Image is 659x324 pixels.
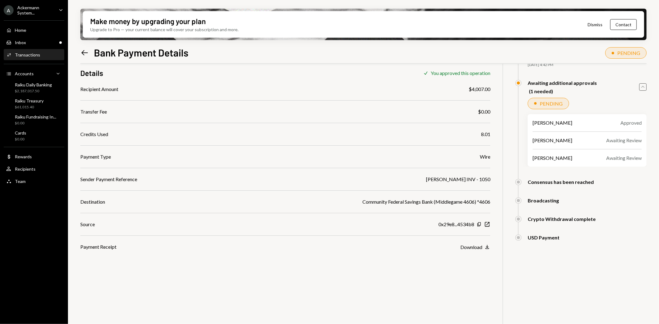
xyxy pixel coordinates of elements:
[4,49,64,60] a: Transactions
[610,19,637,30] button: Contact
[580,17,610,32] button: Dismiss
[606,137,642,144] div: Awaiting Review
[528,235,560,240] div: USD Payment
[15,82,52,87] div: Raiku Daily Banking
[15,121,56,126] div: $0.00
[362,198,490,206] div: Community Federal Savings Bank (Middlegame 4606) *4606
[617,50,640,56] div: PENDING
[80,243,116,251] div: Payment Receipt
[90,16,206,26] div: Make money by upgrading your plan
[4,24,64,35] a: Home
[80,108,107,115] div: Transfer Fee
[80,68,103,78] h3: Details
[528,197,559,203] div: Broadcasting
[15,27,26,33] div: Home
[90,26,239,33] div: Upgrade to Pro — your current balance will cover your subscription and more.
[15,71,34,76] div: Accounts
[528,179,594,185] div: Consensus has been reached
[80,85,118,93] div: Recipient Amount
[4,80,64,95] a: Raiku Daily Banking$2,187,017.50
[15,105,44,110] div: $61,015.40
[4,96,64,111] a: Raiku Treasury$61,015.40
[606,154,642,162] div: Awaiting Review
[620,119,642,127] div: Approved
[528,80,597,86] div: Awaiting additional approvals
[15,179,26,184] div: Team
[529,88,597,94] div: (1 needed)
[533,137,572,144] div: [PERSON_NAME]
[460,244,482,250] div: Download
[533,154,572,162] div: [PERSON_NAME]
[480,153,490,160] div: Wire
[438,221,474,228] div: 0x29e8...4534b8
[80,198,105,206] div: Destination
[15,114,56,119] div: Raiku Fundraising In...
[80,221,95,228] div: Source
[15,137,26,142] div: $0.00
[15,52,40,57] div: Transactions
[4,176,64,187] a: Team
[15,98,44,103] div: Raiku Treasury
[80,131,108,138] div: Credits Used
[80,153,111,160] div: Payment Type
[80,176,137,183] div: Sender Payment Reference
[4,163,64,174] a: Recipients
[4,68,64,79] a: Accounts
[426,176,490,183] div: [PERSON_NAME] INV - 1050
[478,108,490,115] div: $0.00
[4,37,64,48] a: Inbox
[4,151,64,162] a: Rewards
[4,112,64,127] a: Raiku Fundraising In...$0.00
[540,101,563,106] div: PENDING
[528,62,647,68] div: [DATE] 4:42 PM
[481,131,490,138] div: 8.01
[4,128,64,143] a: Cards$0.00
[17,5,54,15] div: Ackermann System...
[15,166,36,172] div: Recipients
[15,154,32,159] div: Rewards
[469,85,490,93] div: $4,007.00
[533,119,572,127] div: [PERSON_NAME]
[4,5,14,15] div: A
[15,89,52,94] div: $2,187,017.50
[528,216,596,222] div: Crypto Withdrawal complete
[431,70,490,76] div: You approved this operation
[94,46,188,59] h1: Bank Payment Details
[15,130,26,135] div: Cards
[15,40,26,45] div: Inbox
[460,244,490,251] button: Download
